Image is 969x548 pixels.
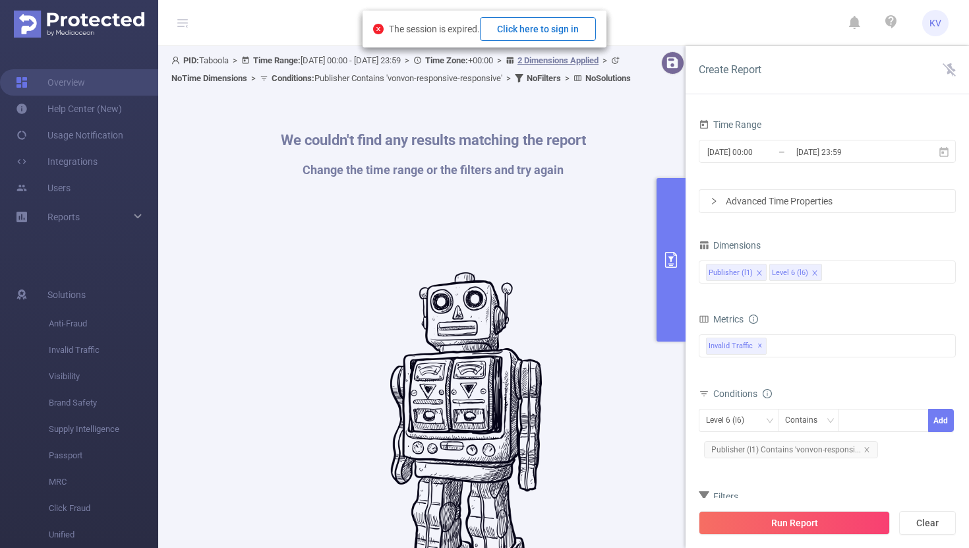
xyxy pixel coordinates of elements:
span: > [599,55,611,65]
span: Time Range [699,119,761,130]
i: icon: close [756,270,763,278]
button: Clear [899,511,956,535]
span: Unified [49,522,158,548]
span: > [401,55,413,65]
u: 2 Dimensions Applied [517,55,599,65]
span: Solutions [47,282,86,308]
span: Publisher Contains 'vonvon-responsive-responsive' [272,73,502,83]
li: Publisher (l1) [706,264,767,281]
i: icon: close [864,446,870,453]
div: icon: rightAdvanced Time Properties [699,190,955,212]
span: Conditions [713,388,772,399]
span: > [502,73,515,83]
input: End date [795,143,902,161]
i: icon: user [171,56,183,65]
span: > [247,73,260,83]
i: icon: down [766,417,774,426]
span: MRC [49,469,158,495]
span: Filters [699,491,738,502]
button: Click here to sign in [480,17,596,41]
b: Conditions : [272,73,314,83]
i: icon: right [710,197,718,205]
img: Protected Media [14,11,144,38]
h1: We couldn't find any results matching the report [281,133,586,148]
i: icon: down [827,417,835,426]
span: Reports [47,212,80,222]
a: Integrations [16,148,98,175]
input: Start date [706,143,813,161]
a: Overview [16,69,85,96]
span: Anti-Fraud [49,311,158,337]
span: Supply Intelligence [49,416,158,442]
span: Taboola [DATE] 00:00 - [DATE] 23:59 +00:00 [171,55,631,83]
b: No Solutions [585,73,631,83]
i: icon: close-circle [373,24,384,34]
b: No Filters [527,73,561,83]
i: icon: info-circle [763,389,772,398]
a: Usage Notification [16,122,123,148]
button: Run Report [699,511,890,535]
span: ✕ [757,338,763,354]
b: Time Range: [253,55,301,65]
span: > [493,55,506,65]
li: Level 6 (l6) [769,264,822,281]
span: KV [929,10,941,36]
b: No Time Dimensions [171,73,247,83]
span: Invalid Traffic [49,337,158,363]
i: icon: info-circle [749,315,758,324]
span: Dimensions [699,240,761,251]
span: Publisher (l1) Contains 'vonvon-responsi... [704,441,878,458]
b: Time Zone: [425,55,468,65]
button: Add [928,409,954,432]
span: Brand Safety [49,390,158,416]
span: Create Report [699,63,761,76]
span: > [561,73,573,83]
span: The session is expired. [389,24,596,34]
a: Reports [47,204,80,230]
div: Contains [785,410,827,431]
span: Visibility [49,363,158,390]
span: Click Fraud [49,495,158,522]
div: Publisher (l1) [709,264,753,282]
i: icon: close [811,270,818,278]
span: Metrics [699,314,744,324]
h1: Change the time range or the filters and try again [281,164,586,176]
b: PID: [183,55,199,65]
span: Passport [49,442,158,469]
div: Level 6 (l6) [772,264,808,282]
a: Users [16,175,71,201]
a: Help Center (New) [16,96,122,122]
div: Level 6 (l6) [706,410,753,431]
span: > [229,55,241,65]
span: Invalid Traffic [706,338,767,355]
